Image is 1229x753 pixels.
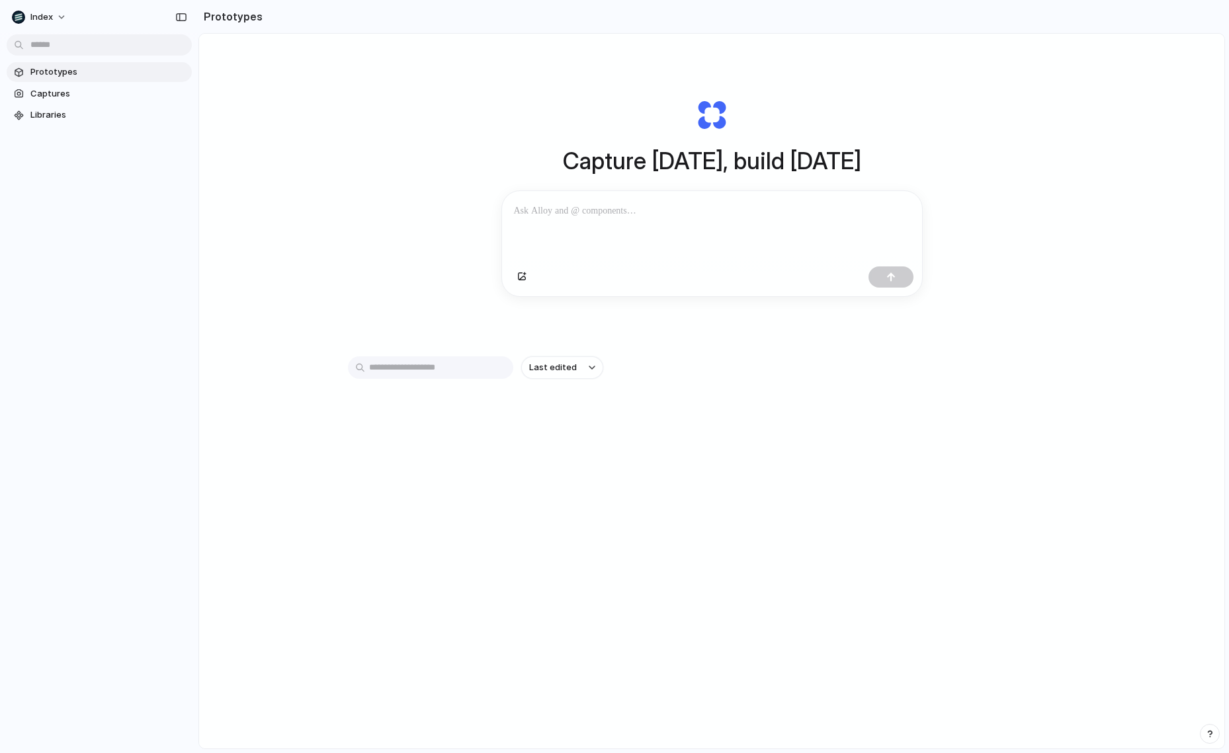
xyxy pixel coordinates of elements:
span: Last edited [529,361,577,374]
a: Captures [7,84,192,104]
h2: Prototypes [198,9,263,24]
button: Index [7,7,73,28]
h1: Capture [DATE], build [DATE] [563,143,861,178]
button: Last edited [521,356,603,379]
span: Libraries [30,108,187,122]
a: Libraries [7,105,192,125]
span: Prototypes [30,65,187,79]
span: Index [30,11,53,24]
a: Prototypes [7,62,192,82]
span: Captures [30,87,187,100]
